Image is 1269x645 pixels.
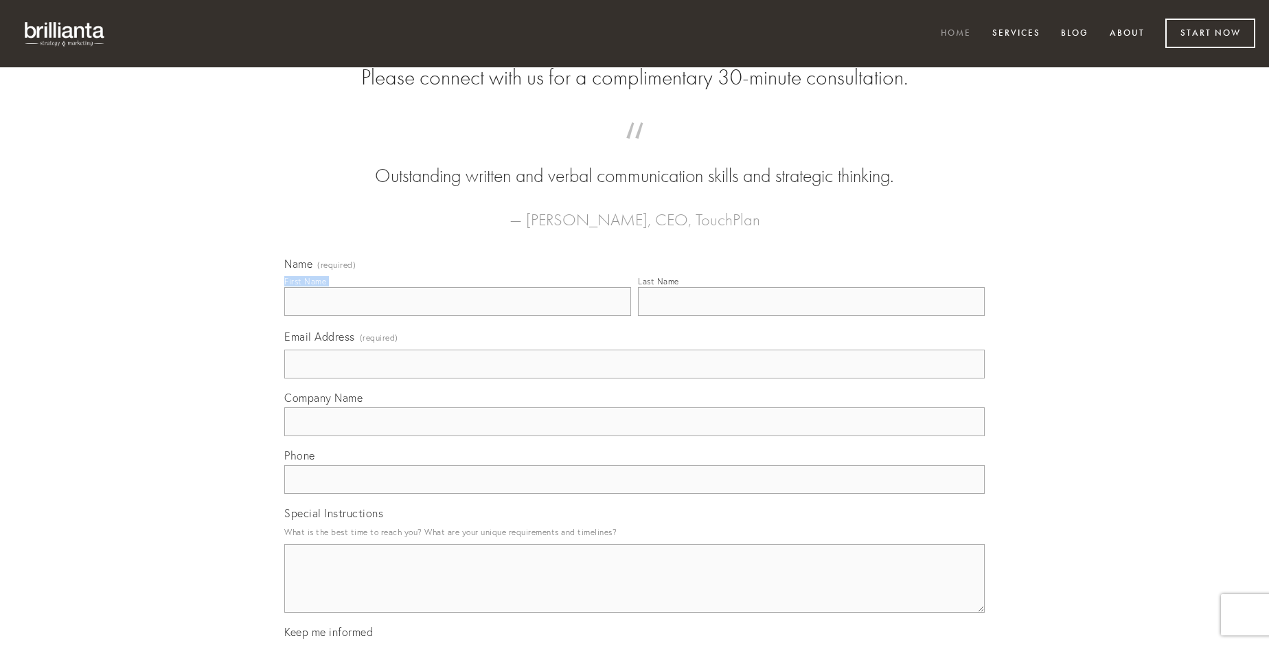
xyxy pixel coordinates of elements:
span: Company Name [284,391,363,405]
div: First Name [284,276,326,286]
span: Email Address [284,330,355,343]
span: Special Instructions [284,506,383,520]
span: (required) [360,328,398,347]
figcaption: — [PERSON_NAME], CEO, TouchPlan [306,190,963,234]
a: About [1101,23,1154,45]
img: brillianta - research, strategy, marketing [14,14,117,54]
span: Keep me informed [284,625,373,639]
h2: Please connect with us for a complimentary 30-minute consultation. [284,65,985,91]
a: Home [932,23,980,45]
p: What is the best time to reach you? What are your unique requirements and timelines? [284,523,985,541]
a: Blog [1052,23,1097,45]
a: Services [983,23,1049,45]
div: Last Name [638,276,679,286]
blockquote: Outstanding written and verbal communication skills and strategic thinking. [306,136,963,190]
span: (required) [317,261,356,269]
a: Start Now [1165,19,1255,48]
span: “ [306,136,963,163]
span: Phone [284,449,315,462]
span: Name [284,257,312,271]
